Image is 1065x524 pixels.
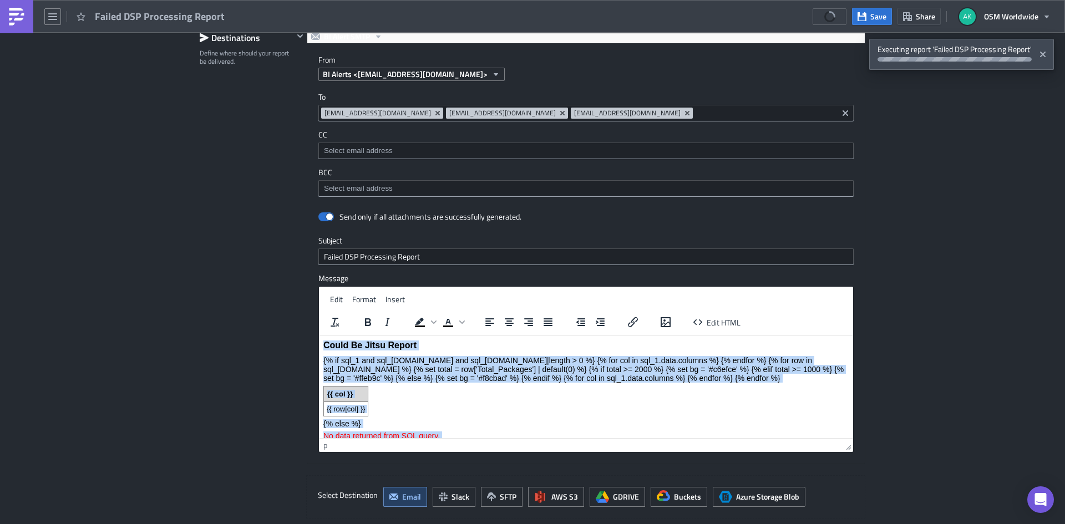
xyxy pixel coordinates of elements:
span: Edit [330,293,343,305]
button: Share [897,8,941,25]
div: Send only if all attachments are successfully generated. [339,212,521,222]
div: Define where should your report be delivered. [200,49,293,66]
span: AWS S3 [551,491,578,502]
body: Rich Text Area. Press ALT-0 for help. [4,4,530,116]
p: Could Be Jitsu Report [4,4,530,14]
button: Clear selected items [839,106,852,120]
th: {{ col }} [5,50,49,66]
img: PushMetrics [8,8,26,26]
span: Format [352,293,376,305]
label: Message [318,273,854,283]
img: Avatar [958,7,977,26]
div: Text color [439,314,466,330]
span: BI Alerts <[EMAIL_ADDRESS][DOMAIN_NAME]> [323,68,488,80]
div: Resize [841,439,853,452]
span: Email [402,491,421,502]
span: SFTP [500,491,516,502]
button: Edit HTML [689,314,745,330]
button: Align right [519,314,538,330]
span: Azure Storage Blob [736,491,799,502]
div: Destinations [200,29,293,46]
label: BCC [318,167,854,177]
div: p [323,439,327,451]
div: Background color [410,314,438,330]
button: AWS S3 [528,487,584,507]
span: Buckets [674,491,701,502]
button: Increase indent [591,314,610,330]
span: Save [870,11,886,22]
button: OSM Worldwide [952,4,1057,29]
span: BI Alert SMTP [324,30,370,43]
button: Email [383,487,427,507]
label: Select Destination [318,487,378,503]
label: From [318,55,865,65]
button: Azure Storage BlobAzure Storage Blob [713,487,805,507]
button: Italic [378,314,397,330]
span: Insert [386,293,405,305]
button: BI Alerts <[EMAIL_ADDRESS][DOMAIN_NAME]> [318,68,505,81]
span: OSM Worldwide [984,11,1038,22]
button: BI Alert SMTP [307,30,387,43]
label: Subject [318,236,854,246]
button: SFTP [481,487,523,507]
span: Executing report 'Failed DSP Processing Report' [869,39,1034,67]
td: {{ row[col] }} [5,66,49,80]
button: Remove Tag [558,108,568,119]
div: Open Intercom Messenger [1027,486,1054,513]
span: Azure Storage Blob [719,490,732,503]
span: [EMAIL_ADDRESS][DOMAIN_NAME] [324,108,431,118]
input: Select em ail add ress [321,145,850,156]
iframe: Rich Text Area [319,336,853,438]
span: GDRIVE [613,491,639,502]
input: Select em ail add ress [321,183,850,194]
p: {% if sql_1 and sql_[DOMAIN_NAME] and sql_[DOMAIN_NAME]|length > 0 %} {% for col in sql_1.data.co... [4,20,530,47]
span: Edit HTML [707,316,741,328]
button: Close [1034,42,1051,67]
label: To [318,92,854,102]
span: Share [916,11,935,22]
button: Justify [539,314,557,330]
label: CC [318,130,854,140]
button: Insert/edit link [623,314,642,330]
span: Failed DSP Processing Report [95,10,226,23]
button: Slack [433,487,475,507]
button: Align left [480,314,499,330]
button: Remove Tag [433,108,443,119]
button: Remove Tag [683,108,693,119]
button: Insert/edit image [656,314,675,330]
p: {% else %} [4,83,530,92]
span: [EMAIL_ADDRESS][DOMAIN_NAME] [449,108,556,118]
p: No data returned from SQL query. [4,95,530,104]
button: Align center [500,314,519,330]
button: Save [852,8,892,25]
button: Decrease indent [571,314,590,330]
button: GDRIVE [590,487,645,507]
button: Hide content [293,29,307,43]
button: Buckets [651,487,707,507]
span: Slack [452,491,469,502]
button: Bold [358,314,377,330]
span: [EMAIL_ADDRESS][DOMAIN_NAME] [574,108,681,118]
button: Clear formatting [326,314,344,330]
